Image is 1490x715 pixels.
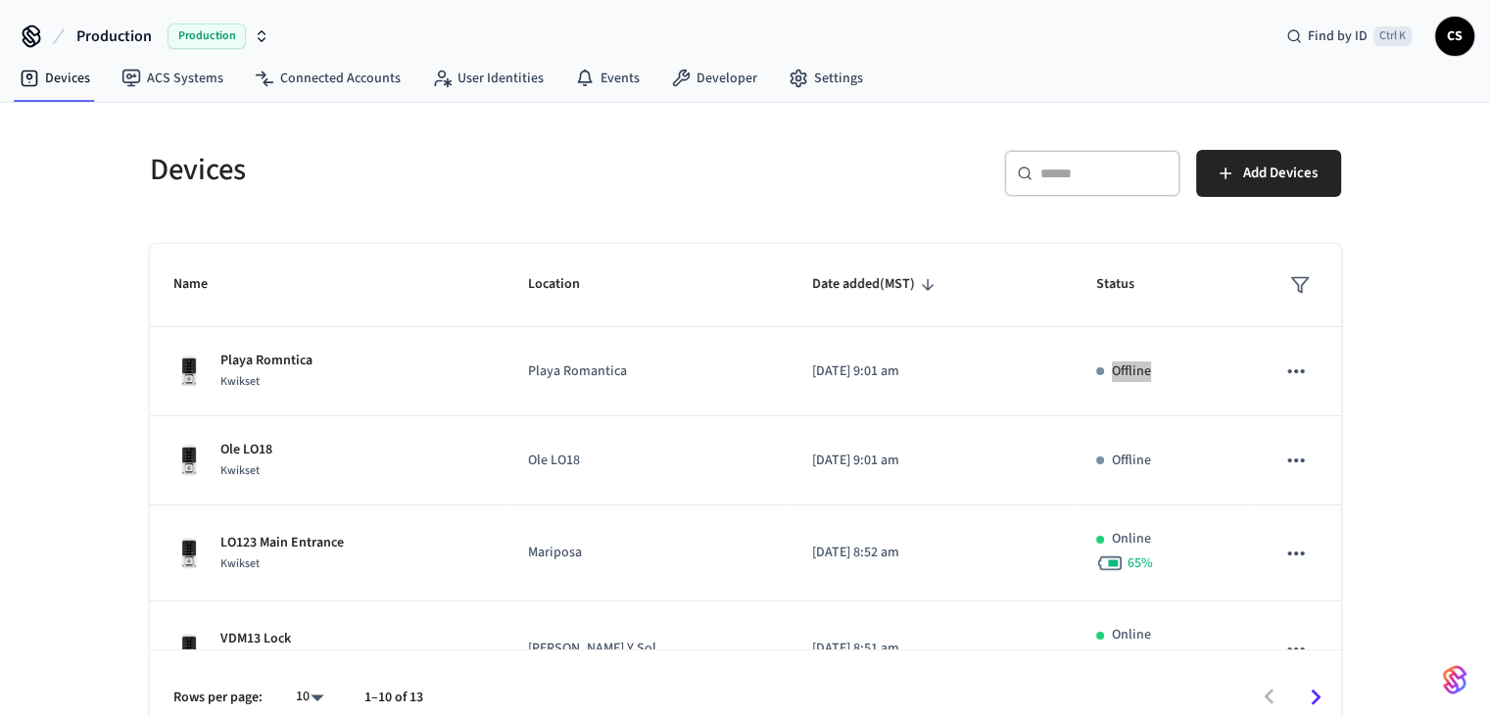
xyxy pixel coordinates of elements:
div: 10 [286,683,333,711]
p: [PERSON_NAME] Y Sol [528,639,765,659]
p: Ole LO18 [220,440,272,460]
span: Production [168,24,246,49]
span: 65 % [1128,553,1153,573]
p: Offline [1112,451,1151,471]
img: Kwikset Halo Touchscreen Wifi Enabled Smart Lock, Polished Chrome, Front [173,356,205,387]
p: Offline [1112,361,1151,382]
p: Online [1112,529,1151,549]
p: LO123 Main Entrance [220,533,344,553]
span: Find by ID [1308,26,1368,46]
p: VDM13 Lock [220,629,291,649]
img: Kwikset Halo Touchscreen Wifi Enabled Smart Lock, Polished Chrome, Front [173,634,205,665]
p: Playa Romntica [220,351,312,371]
p: [DATE] 9:01 am [812,451,1049,471]
a: Devices [4,61,106,96]
button: Add Devices [1196,150,1341,197]
span: Location [528,269,605,300]
span: Date added(MST) [812,269,940,300]
span: Kwikset [220,462,260,479]
span: CS [1437,19,1472,54]
p: Rows per page: [173,688,263,708]
span: Ctrl K [1373,26,1412,46]
a: Connected Accounts [239,61,416,96]
p: Ole LO18 [528,451,765,471]
div: Find by IDCtrl K [1271,19,1427,54]
a: Settings [773,61,879,96]
p: Mariposa [528,543,765,563]
a: ACS Systems [106,61,239,96]
a: Developer [655,61,773,96]
img: SeamLogoGradient.69752ec5.svg [1443,664,1466,695]
p: Playa Romantica [528,361,765,382]
p: [DATE] 8:51 am [812,639,1049,659]
a: User Identities [416,61,559,96]
a: Events [559,61,655,96]
span: Name [173,269,233,300]
p: [DATE] 9:01 am [812,361,1049,382]
h5: Devices [150,150,734,190]
p: 1–10 of 13 [364,688,423,708]
p: [DATE] 8:52 am [812,543,1049,563]
button: CS [1435,17,1474,56]
span: Kwikset [220,373,260,390]
img: Kwikset Halo Touchscreen Wifi Enabled Smart Lock, Polished Chrome, Front [173,445,205,476]
span: Add Devices [1243,161,1318,186]
img: Kwikset Halo Touchscreen Wifi Enabled Smart Lock, Polished Chrome, Front [173,538,205,569]
span: Kwikset [220,555,260,572]
p: Online [1112,625,1151,645]
span: Status [1096,269,1160,300]
span: Production [76,24,152,48]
